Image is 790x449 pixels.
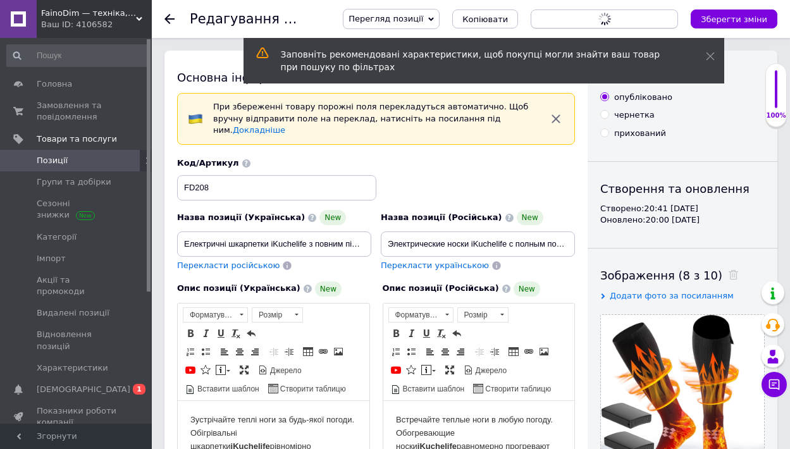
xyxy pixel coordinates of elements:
span: Групи та добірки [37,176,111,188]
span: Імпорт [37,253,66,264]
div: 100% Якість заповнення [765,63,787,127]
i: Зберегти зміни [701,15,767,24]
div: Зображення (8 з 10) [600,268,765,283]
a: Збільшити відступ [488,345,502,359]
a: Вставити повідомлення [419,363,438,377]
div: чернетка [614,109,655,121]
a: Вставити/Редагувати посилання (⌘+L) [522,345,536,359]
span: Категорії [37,231,77,243]
a: Форматування [388,307,454,323]
a: Джерело [256,363,304,377]
a: По правому краю [248,345,262,359]
a: Повернути (⌘+Z) [450,326,464,340]
span: Вставити шаблон [195,384,259,395]
a: Жирний (⌘+B) [183,326,197,340]
a: Курсив (⌘+I) [404,326,418,340]
a: Максимізувати [237,363,251,377]
a: Вставити іконку [199,363,213,377]
span: Товари та послуги [37,133,117,145]
div: Створення та оновлення [600,181,765,197]
span: Характеристики [37,362,108,374]
span: Видалені позиції [37,307,109,319]
span: Опис позиції (Російська) [383,283,499,293]
span: New [319,210,346,225]
a: Вставити/Редагувати посилання (⌘+L) [316,345,330,359]
a: Вставити іконку [404,363,418,377]
span: Перегляд позиції [349,14,423,23]
a: Створити таблицю [471,381,553,395]
span: Копіювати [462,15,508,24]
a: Розмір [252,307,303,323]
div: Оновлено: 20:00 [DATE] [600,214,765,226]
strong: iKuchelife [53,40,92,50]
input: Пошук [6,44,149,67]
span: Джерело [268,366,302,376]
img: :flag-ua: [188,111,203,126]
span: Опис позиції (Українська) [177,283,300,293]
p: Встречайте теплые ноги в любую погоду. Обогревающие носки равномерно прогревают пальцы, подошву, ... [13,13,179,197]
span: New [315,281,342,297]
a: Курсив (⌘+I) [199,326,213,340]
a: Вставити/видалити нумерований список [389,345,403,359]
a: По правому краю [454,345,467,359]
span: Замовлення та повідомлення [37,100,117,123]
span: [DEMOGRAPHIC_DATA] [37,384,130,395]
input: Наприклад, H&M жіноча сукня зелена 38 розмір вечірня максі з блискітками [381,231,575,257]
a: Вставити повідомлення [214,363,232,377]
a: Жирний (⌘+B) [389,326,403,340]
a: Вставити/видалити маркований список [404,345,418,359]
a: Докладніше [233,125,285,135]
span: Акції та промокоди [37,274,117,297]
span: Перекласти російською [177,261,280,270]
a: Зменшити відступ [267,345,281,359]
button: Зберегти зміни [691,9,777,28]
span: Показники роботи компанії [37,405,117,428]
span: Розмір [252,308,290,322]
a: Форматування [183,307,248,323]
span: Код/Артикул [177,158,239,168]
div: опубліковано [614,92,672,103]
span: Перекласти українською [381,261,489,270]
a: Таблиця [301,345,315,359]
a: По центру [438,345,452,359]
a: Вставити/видалити маркований список [199,345,213,359]
a: Джерело [462,363,509,377]
div: Створено: 20:41 [DATE] [600,203,765,214]
p: Зустрічайте теплі ноги за будь-якої погоди. Обігрівальні шкарпетки рівномірно прогрівають пальці,... [13,13,179,197]
a: По центру [233,345,247,359]
div: Заповніть рекомендовані характеристики, щоб покупці могли знайти ваш товар при пошуку по фільтрах [281,48,674,73]
span: При збереженні товару порожні поля перекладуться автоматично. Щоб вручну відправити поле на перек... [213,102,528,135]
span: Головна [37,78,72,90]
span: New [517,210,543,225]
a: Зменшити відступ [472,345,486,359]
div: Повернутися назад [164,14,175,24]
span: Розмір [458,308,496,322]
a: Видалити форматування [229,326,243,340]
button: Копіювати [452,9,518,28]
strong: iKuchelife [34,40,73,50]
a: Підкреслений (⌘+U) [419,326,433,340]
a: Максимізувати [443,363,457,377]
div: 100% [766,111,786,120]
a: Збільшити відступ [282,345,296,359]
span: Створити таблицю [278,384,346,395]
a: Додати відео з YouTube [389,363,403,377]
a: Вставити/видалити нумерований список [183,345,197,359]
a: Зображення [331,345,345,359]
span: Форматування [389,308,441,322]
a: Створити таблицю [266,381,348,395]
span: Сезонні знижки [37,198,117,221]
a: Зображення [537,345,551,359]
span: Позиції [37,155,68,166]
div: Основна інформація [177,70,575,85]
button: Чат з покупцем [762,372,787,397]
span: Назва позиції (Українська) [177,212,305,222]
input: Наприклад, H&M жіноча сукня зелена 38 розмір вечірня максі з блискітками [177,231,371,257]
span: FainoDim — техніка, що створює затишок [41,8,136,19]
span: Назва позиції (Російська) [381,212,502,222]
a: Повернути (⌘+Z) [244,326,258,340]
span: Відновлення позицій [37,329,117,352]
span: Вставити шаблон [401,384,465,395]
div: Ваш ID: 4106582 [41,19,152,30]
a: По лівому краю [218,345,231,359]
